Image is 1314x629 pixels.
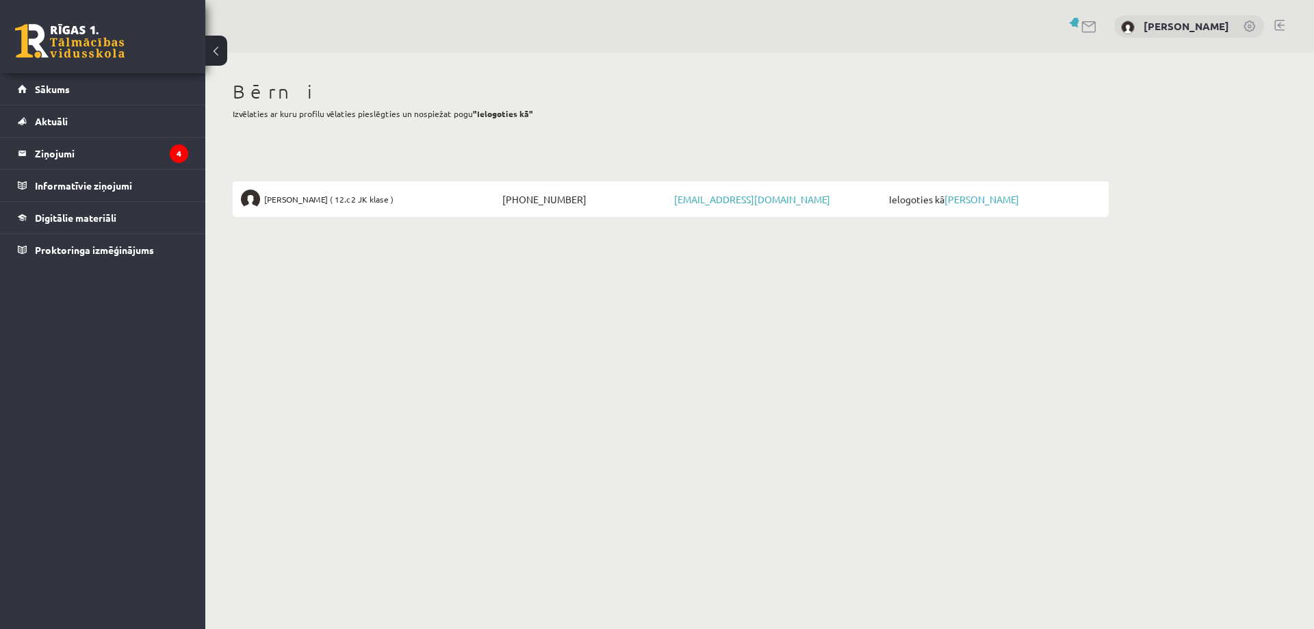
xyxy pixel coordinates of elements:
legend: Ziņojumi [35,138,188,169]
b: "Ielogoties kā" [473,108,533,119]
a: Rīgas 1. Tālmācības vidusskola [15,24,125,58]
span: [PHONE_NUMBER] [499,190,671,209]
img: Daiga Ozola [1121,21,1135,34]
p: Izvēlaties ar kuru profilu vēlaties pieslēgties un nospiežat pogu [233,107,1109,120]
span: Proktoringa izmēģinājums [35,244,154,256]
i: 4 [170,144,188,163]
span: [PERSON_NAME] ( 12.c2 JK klase ) [264,190,394,209]
a: Digitālie materiāli [18,202,188,233]
a: Aktuāli [18,105,188,137]
span: Aktuāli [35,115,68,127]
span: Digitālie materiāli [35,211,116,224]
span: Ielogoties kā [886,190,1100,209]
a: [PERSON_NAME] [1144,19,1229,33]
h1: Bērni [233,80,1109,103]
a: Proktoringa izmēģinājums [18,234,188,266]
a: [EMAIL_ADDRESS][DOMAIN_NAME] [674,193,830,205]
a: Ziņojumi4 [18,138,188,169]
img: Kristīne Ozola [241,190,260,209]
a: Sākums [18,73,188,105]
a: Informatīvie ziņojumi [18,170,188,201]
legend: Informatīvie ziņojumi [35,170,188,201]
a: [PERSON_NAME] [944,193,1019,205]
span: Sākums [35,83,70,95]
